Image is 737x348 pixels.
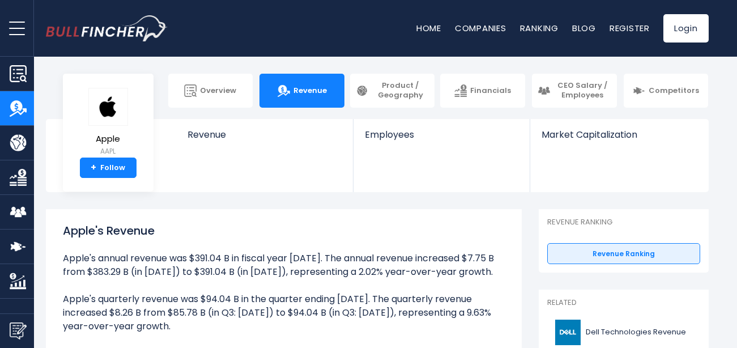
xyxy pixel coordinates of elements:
[542,129,696,140] span: Market Capitalization
[80,158,137,178] a: +Follow
[440,74,525,108] a: Financials
[353,119,530,159] a: Employees
[530,119,707,159] a: Market Capitalization
[547,243,700,265] a: Revenue Ranking
[554,320,582,345] img: DELL logo
[663,14,709,43] a: Login
[455,22,506,34] a: Companies
[532,74,617,108] a: CEO Salary / Employees
[88,134,128,144] span: Apple
[547,218,700,227] p: Revenue Ranking
[88,87,129,158] a: Apple AAPL
[88,146,128,156] small: AAPL
[520,22,559,34] a: Ranking
[572,22,596,34] a: Blog
[63,222,505,239] h1: Apple's Revenue
[46,15,168,41] img: bullfincher logo
[176,119,353,159] a: Revenue
[547,298,700,308] p: Related
[416,22,441,34] a: Home
[610,22,650,34] a: Register
[365,129,518,140] span: Employees
[547,317,700,348] a: Dell Technologies Revenue
[168,74,253,108] a: Overview
[259,74,344,108] a: Revenue
[350,74,435,108] a: Product / Geography
[470,86,511,96] span: Financials
[63,292,505,333] li: Apple's quarterly revenue was $94.04 B in the quarter ending [DATE]. The quarterly revenue increa...
[649,86,699,96] span: Competitors
[293,86,327,96] span: Revenue
[188,129,342,140] span: Revenue
[200,86,236,96] span: Overview
[63,252,505,279] li: Apple's annual revenue was $391.04 B in fiscal year [DATE]. The annual revenue increased $7.75 B ...
[91,163,96,173] strong: +
[46,15,168,41] a: Go to homepage
[372,81,429,100] span: Product / Geography
[553,81,611,100] span: CEO Salary / Employees
[624,74,709,108] a: Competitors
